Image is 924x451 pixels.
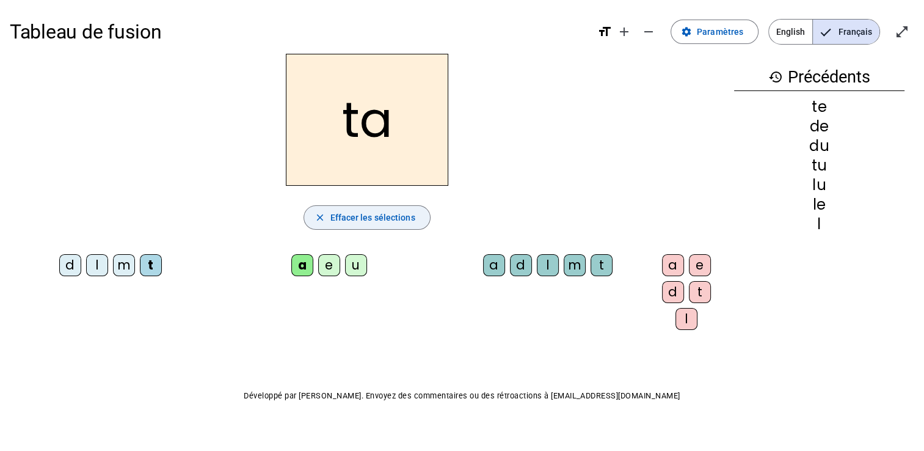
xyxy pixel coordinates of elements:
div: m [564,254,586,276]
button: Diminuer la taille de la police [636,20,661,44]
div: t [140,254,162,276]
button: Entrer en plein écran [890,20,914,44]
button: Effacer les sélections [304,205,430,230]
mat-icon: open_in_full [895,24,909,39]
div: d [662,281,684,303]
div: du [734,139,904,153]
div: d [510,254,532,276]
h2: ta [286,54,448,186]
span: English [769,20,812,44]
mat-icon: remove [641,24,656,39]
div: te [734,100,904,114]
div: de [734,119,904,134]
span: Français [813,20,879,44]
div: a [483,254,505,276]
div: u [345,254,367,276]
div: t [689,281,711,303]
span: Effacer les sélections [330,210,415,225]
div: l [86,254,108,276]
div: d [59,254,81,276]
div: le [734,197,904,212]
h3: Précédents [734,64,904,91]
button: Augmenter la taille de la police [612,20,636,44]
button: Paramètres [671,20,758,44]
mat-button-toggle-group: Language selection [768,19,880,45]
mat-icon: history [768,70,783,84]
div: lu [734,178,904,193]
div: a [291,254,313,276]
h1: Tableau de fusion [10,12,588,51]
div: e [318,254,340,276]
div: e [689,254,711,276]
div: l [675,308,697,330]
div: a [662,254,684,276]
div: tu [734,158,904,173]
div: l [734,217,904,232]
mat-icon: add [617,24,631,39]
p: Développé par [PERSON_NAME]. Envoyez des commentaires ou des rétroactions à [EMAIL_ADDRESS][DOMAI... [10,389,914,403]
div: l [537,254,559,276]
span: Paramètres [697,24,743,39]
div: m [113,254,135,276]
div: t [591,254,613,276]
mat-icon: settings [681,26,692,37]
mat-icon: format_size [597,24,612,39]
mat-icon: close [314,212,325,223]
